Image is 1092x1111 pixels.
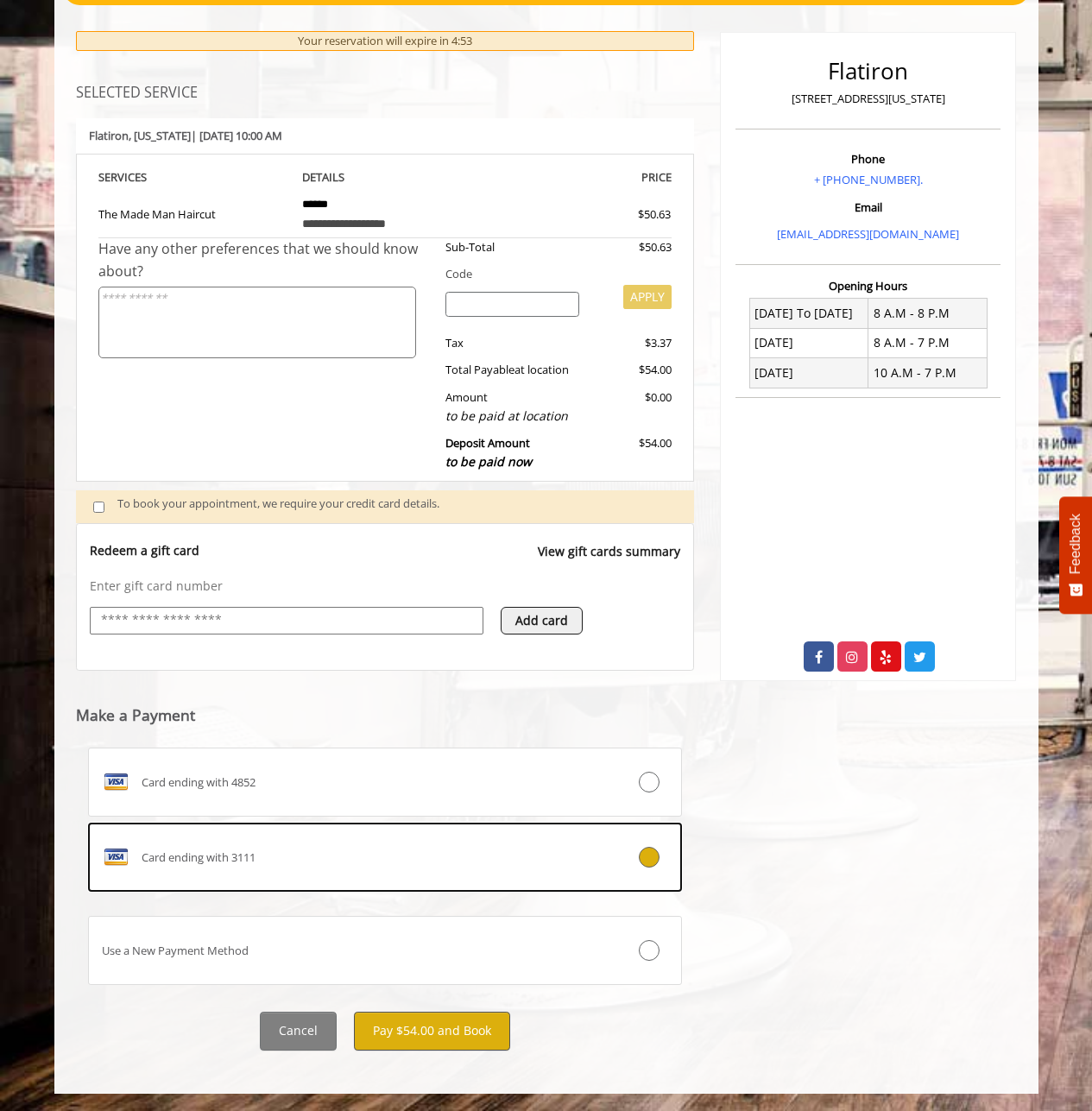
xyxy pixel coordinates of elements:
[592,388,672,426] div: $0.00
[76,707,195,723] label: Make a Payment
[89,942,583,960] div: Use a New Payment Method
[76,85,695,101] h3: SELECTED SERVICE
[576,205,671,224] div: $50.63
[432,265,672,283] div: Code
[814,172,923,187] a: + [PHONE_NUMBER].
[445,435,532,470] b: Deposit Amount
[592,334,672,352] div: $3.37
[592,361,672,379] div: $54.00
[740,59,996,84] h2: Flatiron
[90,542,199,559] p: Redeem a gift card
[740,201,996,213] h3: Email
[432,388,592,426] div: Amount
[98,238,433,282] div: Have any other preferences that we should know about?
[354,1012,510,1051] button: Pay $54.00 and Book
[141,169,147,185] span: S
[289,167,481,187] th: DETAILS
[102,843,129,871] img: VISA
[592,434,672,471] div: $54.00
[868,358,988,388] td: 10 A.M - 7 P.M
[260,1012,337,1051] button: Cancel
[432,361,592,379] div: Total Payable
[90,578,681,595] p: Enter gift card number
[868,328,988,357] td: 8 A.M - 7 P.M
[1068,514,1083,574] span: Feedback
[117,495,677,518] div: To book your appointment, we require your credit card details.
[501,607,583,634] button: Add card
[89,128,282,143] b: Flatiron | [DATE] 10:00 AM
[623,285,672,309] button: APPLY
[98,167,290,187] th: SERVICE
[445,453,532,470] span: to be paid now
[76,31,695,51] div: Your reservation will expire in 4:53
[88,916,683,985] label: Use a New Payment Method
[102,768,129,796] img: VISA
[142,773,256,792] span: Card ending with 4852
[98,187,290,238] td: The Made Man Haircut
[514,362,569,377] span: at location
[432,238,592,256] div: Sub-Total
[142,849,256,867] span: Card ending with 3111
[592,238,672,256] div: $50.63
[749,328,868,357] td: [DATE]
[129,128,191,143] span: , [US_STATE]
[740,153,996,165] h3: Phone
[1059,496,1092,614] button: Feedback - Show survey
[432,334,592,352] div: Tax
[749,358,868,388] td: [DATE]
[868,299,988,328] td: 8 A.M - 8 P.M
[538,542,680,578] a: View gift cards summary
[445,407,579,426] div: to be paid at location
[735,280,1000,292] h3: Opening Hours
[777,226,959,242] a: [EMAIL_ADDRESS][DOMAIN_NAME]
[481,167,672,187] th: PRICE
[740,90,996,108] p: [STREET_ADDRESS][US_STATE]
[749,299,868,328] td: [DATE] To [DATE]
